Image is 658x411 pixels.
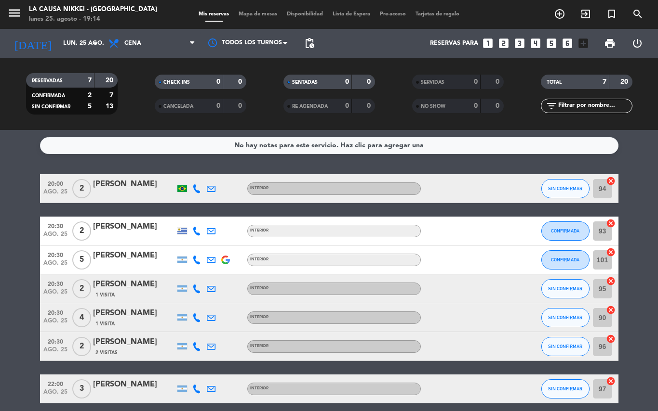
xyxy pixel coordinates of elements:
[216,103,220,109] strong: 0
[93,220,175,233] div: [PERSON_NAME]
[623,29,651,58] div: LOG OUT
[606,218,616,228] i: cancel
[367,78,373,85] strong: 0
[238,103,244,109] strong: 0
[106,103,115,110] strong: 13
[43,378,67,389] span: 22:00
[221,256,230,264] img: google-logo.png
[72,337,91,356] span: 2
[411,12,464,17] span: Tarjetas de regalo
[250,186,269,190] span: INTERIOR
[32,78,63,83] span: RESERVADAS
[43,231,67,242] span: ago. 25
[548,186,582,191] span: SIN CONFIRMAR
[529,37,542,50] i: looks_4
[496,78,501,85] strong: 0
[93,378,175,391] div: [PERSON_NAME]
[345,78,349,85] strong: 0
[541,221,590,241] button: CONFIRMADA
[545,37,558,50] i: looks_5
[513,37,526,50] i: looks_3
[282,12,328,17] span: Disponibilidad
[250,315,269,319] span: INTERIOR
[250,386,269,390] span: INTERIOR
[620,78,630,85] strong: 20
[547,80,562,85] span: TOTAL
[106,77,115,84] strong: 20
[541,279,590,298] button: SIN CONFIRMAR
[234,140,424,151] div: No hay notas para este servicio. Haz clic para agregar una
[250,286,269,290] span: INTERIOR
[292,80,318,85] span: SENTADAS
[496,103,501,109] strong: 0
[238,78,244,85] strong: 0
[548,386,582,391] span: SIN CONFIRMAR
[554,8,565,20] i: add_circle_outline
[43,220,67,231] span: 20:30
[93,278,175,291] div: [PERSON_NAME]
[163,104,193,109] span: CANCELADA
[234,12,282,17] span: Mapa de mesas
[631,38,643,49] i: power_settings_new
[88,77,92,84] strong: 7
[603,78,606,85] strong: 7
[29,14,157,24] div: lunes 25. agosto - 19:14
[250,229,269,232] span: INTERIOR
[474,103,478,109] strong: 0
[216,78,220,85] strong: 0
[606,376,616,386] i: cancel
[482,37,494,50] i: looks_one
[577,37,590,50] i: add_box
[95,291,115,299] span: 1 Visita
[7,33,58,54] i: [DATE]
[632,8,644,20] i: search
[606,334,616,344] i: cancel
[548,286,582,291] span: SIN CONFIRMAR
[497,37,510,50] i: looks_two
[72,379,91,398] span: 3
[541,337,590,356] button: SIN CONFIRMAR
[541,179,590,198] button: SIN CONFIRMAR
[88,103,92,110] strong: 5
[43,347,67,358] span: ago. 25
[328,12,375,17] span: Lista de Espera
[421,104,445,109] span: NO SHOW
[43,289,67,300] span: ago. 25
[32,93,65,98] span: CONFIRMADA
[541,250,590,270] button: CONFIRMADA
[43,249,67,260] span: 20:30
[606,305,616,315] i: cancel
[580,8,591,20] i: exit_to_app
[72,308,91,327] span: 4
[367,103,373,109] strong: 0
[604,38,616,49] span: print
[551,257,579,262] span: CONFIRMADA
[72,279,91,298] span: 2
[304,38,315,49] span: pending_actions
[548,315,582,320] span: SIN CONFIRMAR
[557,101,632,111] input: Filtrar por nombre...
[93,307,175,320] div: [PERSON_NAME]
[548,344,582,349] span: SIN CONFIRMAR
[375,12,411,17] span: Pre-acceso
[345,103,349,109] strong: 0
[561,37,574,50] i: looks_6
[292,104,328,109] span: RE AGENDADA
[541,379,590,398] button: SIN CONFIRMAR
[163,80,190,85] span: CHECK INS
[541,308,590,327] button: SIN CONFIRMAR
[95,349,118,357] span: 2 Visitas
[72,179,91,198] span: 2
[43,307,67,318] span: 20:30
[421,80,444,85] span: SERVIDAS
[88,92,92,99] strong: 2
[606,276,616,286] i: cancel
[93,336,175,348] div: [PERSON_NAME]
[250,257,269,261] span: INTERIOR
[72,250,91,270] span: 5
[43,318,67,329] span: ago. 25
[43,389,67,400] span: ago. 25
[29,5,157,14] div: La Causa Nikkei - [GEOGRAPHIC_DATA]
[474,78,478,85] strong: 0
[551,228,579,233] span: CONFIRMADA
